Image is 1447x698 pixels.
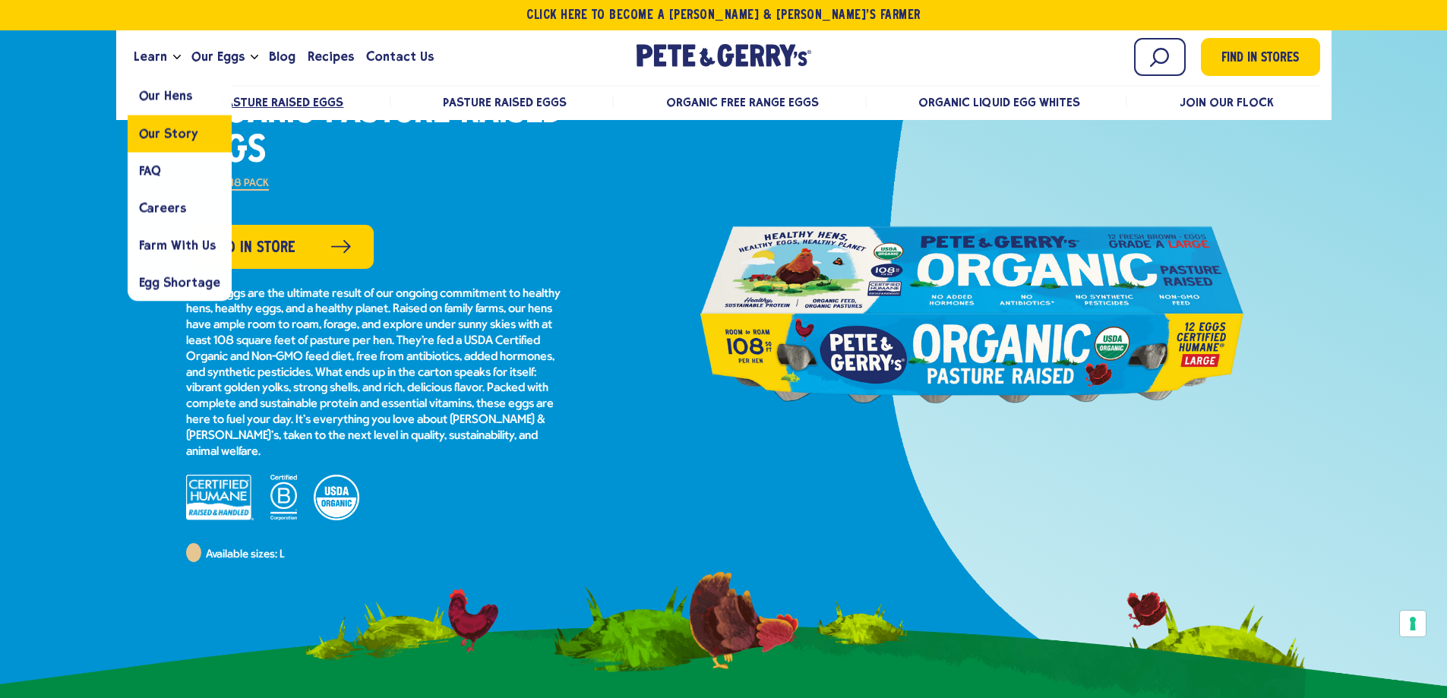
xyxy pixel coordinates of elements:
[302,36,360,77] a: Recipes
[128,36,173,77] a: Learn
[1201,38,1320,76] a: Find in Stores
[139,89,192,103] span: Our Hens
[251,55,258,60] button: Open the dropdown menu for Our Eggs
[128,152,232,189] a: FAQ
[139,126,198,141] span: Our Story
[128,77,232,115] a: Our Hens
[173,55,181,60] button: Open the dropdown menu for Learn
[1221,49,1299,69] span: Find in Stores
[230,178,269,191] label: 18 Pack
[186,93,566,172] h1: Organic Pasture Raised Eggs
[1134,38,1186,76] input: Search
[666,95,819,109] a: Organic Free Range Eggs
[139,275,220,289] span: Egg Shortage
[269,47,295,66] span: Blog
[263,36,302,77] a: Blog
[139,201,186,215] span: Careers
[443,95,566,109] a: Pasture Raised Eggs
[208,236,295,260] span: Find in Store
[128,85,1320,118] nav: desktop product menu
[128,226,232,264] a: Farm With Us
[308,47,354,66] span: Recipes
[186,286,566,460] p: These eggs are the ultimate result of our ongoing commitment to healthy hens, healthy eggs, and a...
[366,47,434,66] span: Contact Us
[186,225,374,269] a: Find in Store
[166,95,344,109] a: Organic Pasture Raised Eggs
[134,47,167,66] span: Learn
[185,36,251,77] a: Our Eggs
[1400,611,1426,636] button: Your consent preferences for tracking technologies
[206,549,284,561] span: Available sizes: L
[360,36,440,77] a: Contact Us
[918,95,1080,109] a: Organic Liquid Egg Whites
[128,264,232,301] a: Egg Shortage
[139,163,162,178] span: FAQ
[128,189,232,226] a: Careers
[1180,95,1274,109] a: Join Our Flock
[139,238,216,252] span: Farm With Us
[128,115,232,152] a: Our Story
[191,47,245,66] span: Our Eggs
